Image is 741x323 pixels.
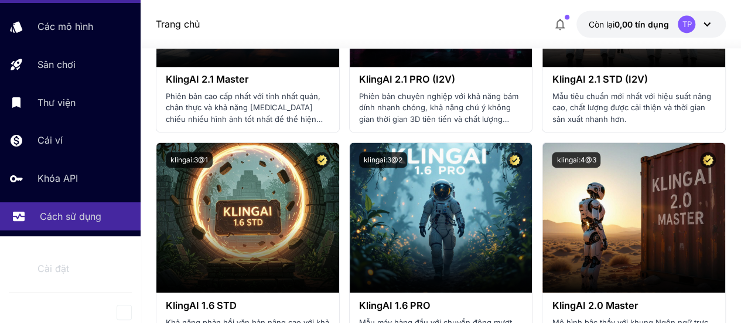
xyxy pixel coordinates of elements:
font: KlingAI 2.1 STD (I2V) [552,73,647,85]
font: KlingAI 1.6 STD [166,299,237,311]
font: Các mô hình [37,21,93,32]
font: TP [682,19,691,29]
img: thay thế [350,142,532,293]
font: Cái ví [37,134,63,146]
div: Thu gọn thanh bên [125,302,141,323]
button: Mẫu được chứng nhận – Được kiểm tra để có hiệu suất tốt nhất và bao gồm giấy phép thương mại. [314,152,330,168]
font: KlingAI 2.0 Master [552,299,638,311]
button: klingai:3@1 [166,152,213,168]
font: Cách sử dụng [40,210,101,222]
font: Phiên bản cao cấp nhất với tính nhất quán, chân thực và khả năng [MEDICAL_DATA] chiếu nhiều hình ... [166,91,323,135]
font: Phiên bản chuyên nghiệp với khả năng bám dính nhanh chóng, khả năng chú ý không gian thời gian 3D... [359,91,518,135]
img: thay thế [156,142,339,293]
font: Trang chủ [156,18,200,30]
font: KlingAI 2.1 PRO (I2V) [359,73,455,85]
button: klingai:3@2 [359,152,407,168]
font: klingai:4@3 [556,155,596,164]
font: klingai:3@1 [170,155,208,164]
font: 0,00 tín dụng [614,19,668,29]
font: KlingAI 1.6 PRO [359,299,431,311]
button: Mẫu được chứng nhận – Được kiểm tra để có hiệu suất tốt nhất và bao gồm giấy phép thương mại. [507,152,523,168]
button: Mẫu được chứng nhận – Được kiểm tra để có hiệu suất tốt nhất và bao gồm giấy phép thương mại. [700,152,716,168]
a: Trang chủ [156,17,200,31]
img: thay thế [542,142,725,293]
font: Cài đặt [37,263,69,274]
button: Thu gọn thanh bên [117,305,132,320]
button: klingai:4@3 [552,152,600,168]
font: Thư viện [37,97,76,108]
font: KlingAI 2.1 Master [166,73,249,85]
font: Sân chơi [37,59,76,70]
button: 0,00 đô laTP [576,11,726,38]
font: klingai:3@2 [364,155,402,164]
div: 0,00 đô la [588,18,668,30]
font: Còn lại [588,19,614,29]
font: Khóa API [37,172,78,184]
font: Mẫu tiêu chuẩn mới nhất với hiệu suất nâng cao, chất lượng được cải thiện và thời gian sản xuất n... [552,91,711,124]
nav: vụn bánh mì [156,17,200,31]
